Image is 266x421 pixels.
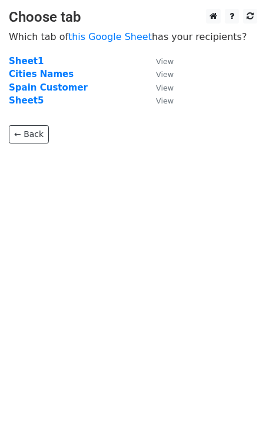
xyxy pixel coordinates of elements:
[9,125,49,143] a: ← Back
[144,95,174,106] a: View
[144,69,174,79] a: View
[156,83,174,92] small: View
[68,31,152,42] a: this Google Sheet
[9,9,257,26] h3: Choose tab
[144,82,174,93] a: View
[9,95,44,106] a: Sheet5
[144,56,174,66] a: View
[156,96,174,105] small: View
[9,31,257,43] p: Which tab of has your recipients?
[156,57,174,66] small: View
[9,69,74,79] a: Cities Names
[156,70,174,79] small: View
[9,56,44,66] a: Sheet1
[9,82,88,93] a: Spain Customer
